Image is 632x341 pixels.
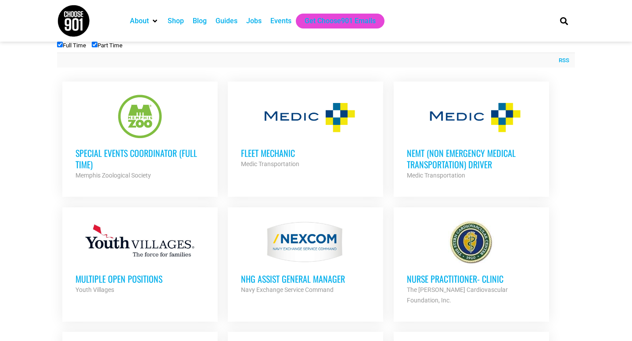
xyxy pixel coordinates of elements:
strong: Navy Exchange Service Command [241,286,334,293]
label: Full Time [57,42,86,49]
h3: Multiple Open Positions [75,273,205,284]
div: Search [557,14,571,28]
h3: Special Events Coordinator (Full Time) [75,147,205,170]
strong: Memphis Zoological Society [75,172,151,179]
nav: Main nav [126,14,545,28]
strong: The [PERSON_NAME] Cardiovascular Foundation, Inc. [407,286,508,304]
a: Shop [168,16,184,26]
a: Nurse Practitioner- Clinic The [PERSON_NAME] Cardiovascular Foundation, Inc. [394,207,549,319]
a: Events [270,16,291,26]
a: Special Events Coordinator (Full Time) Memphis Zoological Society [62,82,218,194]
a: Jobs [246,16,262,26]
a: Guides [215,16,237,26]
a: Get Choose901 Emails [305,16,376,26]
div: About [126,14,163,28]
h3: NEMT (Non Emergency Medical Transportation) Driver [407,147,536,170]
input: Part Time [92,42,97,47]
label: Part Time [92,42,122,49]
a: Multiple Open Positions Youth Villages [62,207,218,308]
h3: Nurse Practitioner- Clinic [407,273,536,284]
a: NEMT (Non Emergency Medical Transportation) Driver Medic Transportation [394,82,549,194]
a: Blog [193,16,207,26]
input: Full Time [57,42,63,47]
h3: NHG ASSIST GENERAL MANAGER [241,273,370,284]
strong: Youth Villages [75,286,114,293]
strong: Medic Transportation [407,172,465,179]
a: Fleet Mechanic Medic Transportation [228,82,383,182]
a: About [130,16,149,26]
a: RSS [554,56,569,65]
h3: Fleet Mechanic [241,147,370,159]
strong: Medic Transportation [241,160,299,167]
a: NHG ASSIST GENERAL MANAGER Navy Exchange Service Command [228,207,383,308]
